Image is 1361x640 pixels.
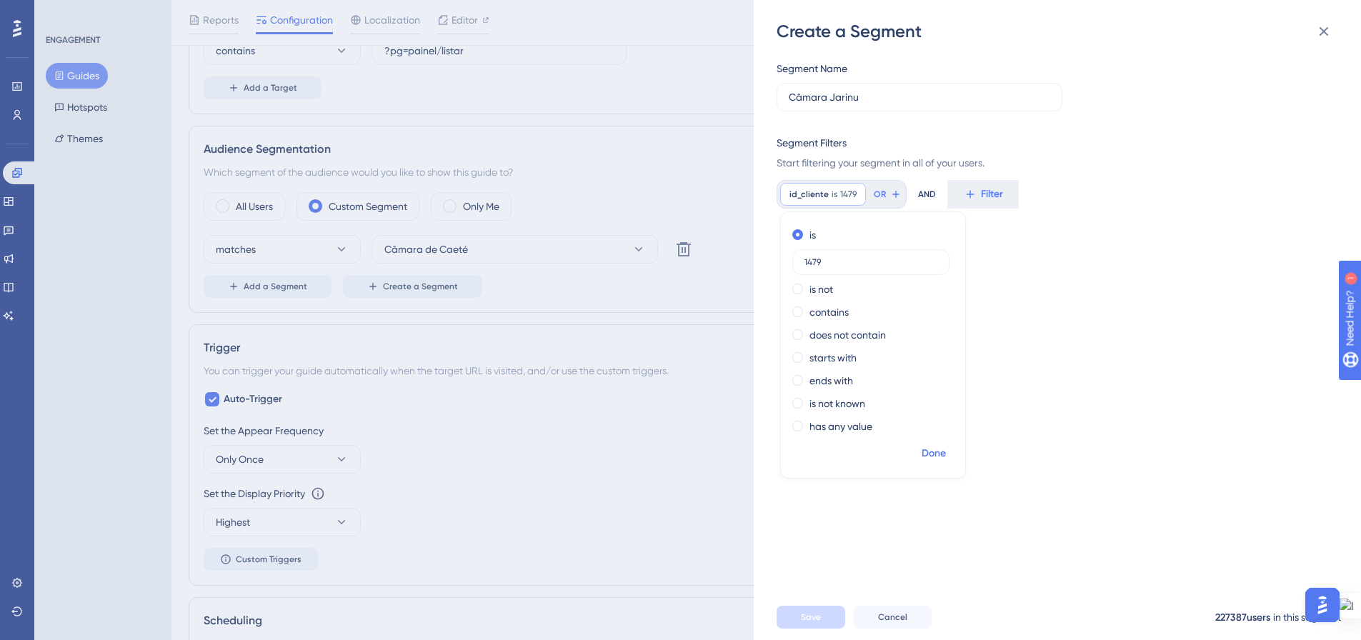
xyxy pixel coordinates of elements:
span: Save [801,611,821,623]
label: ends with [809,372,853,389]
label: has any value [809,418,872,435]
span: is [832,189,837,200]
label: is not [809,281,833,298]
label: starts with [809,349,857,366]
label: is not known [809,395,865,412]
button: Done [914,441,954,466]
span: Done [922,445,946,462]
label: contains [809,304,849,321]
span: OR [874,189,886,200]
button: Cancel [854,606,932,629]
button: Filter [947,180,1019,209]
button: Save [777,606,845,629]
div: Create a Segment [777,20,1341,43]
span: Start filtering your segment in all of your users. [777,154,1330,171]
div: 227387 users [1215,609,1270,626]
label: does not contain [809,326,886,344]
span: 1479 [840,189,857,200]
div: Segment Name [777,60,847,77]
span: Cancel [878,611,907,623]
input: Type the value [804,257,937,267]
div: 1 [99,7,104,19]
span: id_cliente [789,189,829,200]
div: AND [918,180,936,209]
label: is [809,226,816,244]
input: Segment Name [789,89,1050,105]
iframe: UserGuiding AI Assistant Launcher [1301,584,1344,626]
span: Need Help? [34,4,89,21]
span: Filter [981,186,1003,203]
div: Segment Filters [777,134,847,151]
div: in this segment [1273,609,1341,626]
button: OR [872,183,903,206]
